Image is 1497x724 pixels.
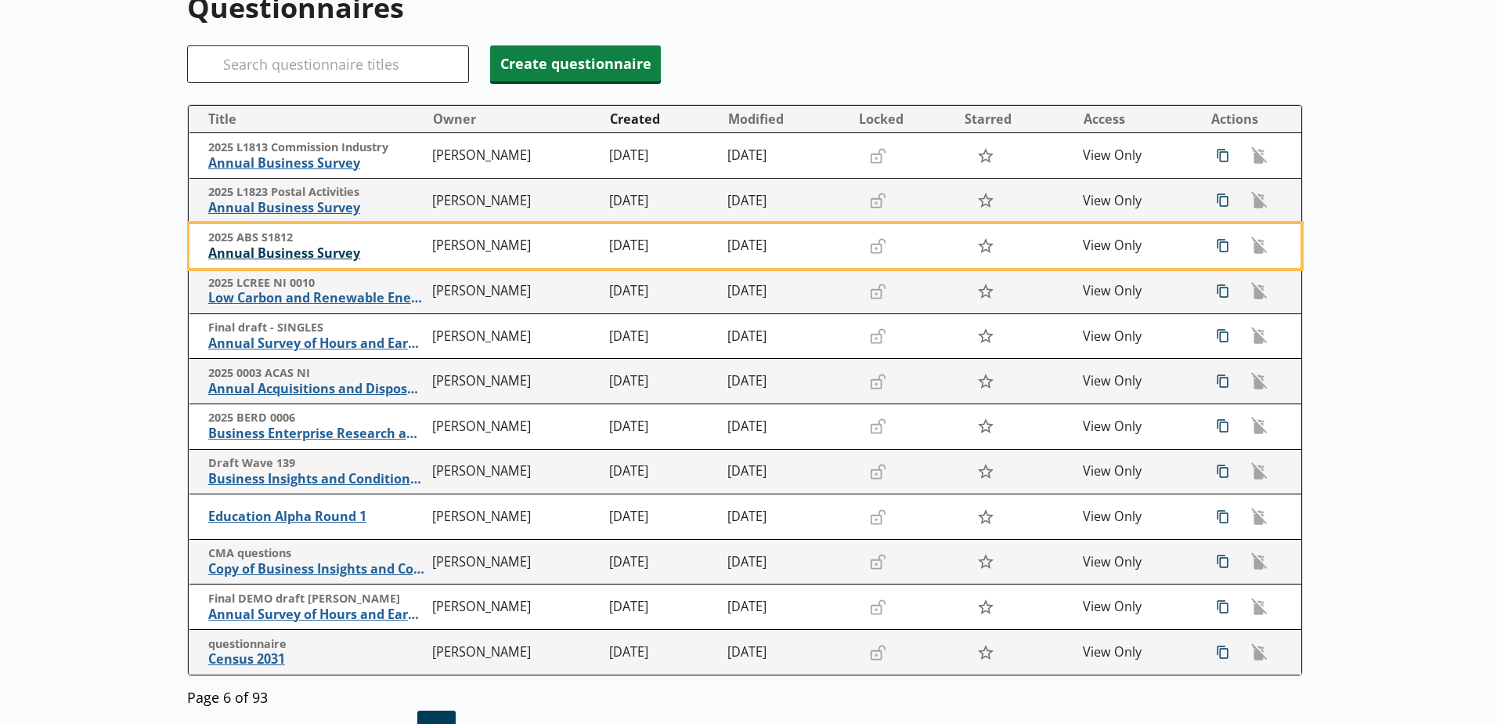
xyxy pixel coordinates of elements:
[208,425,425,442] span: Business Enterprise Research and Development
[426,539,604,585] td: [PERSON_NAME]
[490,45,661,81] button: Create questionnaire
[603,494,721,540] td: [DATE]
[1076,404,1194,450] td: View Only
[603,449,721,494] td: [DATE]
[208,637,425,652] span: questionnaire
[1076,539,1194,585] td: View Only
[208,456,425,471] span: Draft Wave 139
[208,335,425,352] span: Annual Survey of Hours and Earnings ([PERSON_NAME])
[1077,107,1193,132] button: Access
[603,585,721,630] td: [DATE]
[208,509,425,525] span: Education Alpha Round 1
[208,185,425,200] span: 2025 L1823 Postal Activities
[1076,359,1194,404] td: View Only
[969,367,1002,396] button: Star
[426,179,604,224] td: [PERSON_NAME]
[721,404,851,450] td: [DATE]
[1076,449,1194,494] td: View Only
[1076,223,1194,269] td: View Only
[187,45,469,83] input: Search questionnaire titles
[208,230,424,245] span: 2025 ABS S1812
[208,320,425,335] span: Final draft - SINGLES
[426,494,604,540] td: [PERSON_NAME]
[1076,494,1194,540] td: View Only
[721,179,851,224] td: [DATE]
[721,585,851,630] td: [DATE]
[969,547,1002,577] button: Star
[208,290,425,306] span: Low Carbon and Renewable Energy Economy Survey
[208,200,425,216] span: Annual Business Survey
[721,223,851,269] td: [DATE]
[1076,269,1194,314] td: View Only
[969,637,1002,667] button: Star
[208,651,425,668] span: Census 2031
[969,321,1002,351] button: Star
[721,539,851,585] td: [DATE]
[208,606,425,623] span: Annual Survey of Hours and Earnings ([PERSON_NAME])
[721,133,851,179] td: [DATE]
[208,276,425,291] span: 2025 LCREE NI 0010
[426,313,604,359] td: [PERSON_NAME]
[969,411,1002,441] button: Star
[208,546,425,561] span: CMA questions
[426,585,604,630] td: [PERSON_NAME]
[1076,630,1194,675] td: View Only
[958,107,1075,132] button: Starred
[603,133,721,179] td: [DATE]
[969,231,1002,261] button: Star
[969,276,1002,306] button: Star
[426,449,604,494] td: [PERSON_NAME]
[603,269,721,314] td: [DATE]
[603,179,721,224] td: [DATE]
[603,630,721,675] td: [DATE]
[208,592,425,606] span: Final DEMO draft [PERSON_NAME]
[208,140,425,155] span: 2025 L1813 Commission Industry
[969,592,1002,622] button: Star
[1195,106,1301,133] th: Actions
[426,133,604,179] td: [PERSON_NAME]
[603,313,721,359] td: [DATE]
[208,366,425,381] span: 2025 0003 ACAS NI
[208,155,425,172] span: Annual Business Survey
[721,449,851,494] td: [DATE]
[721,630,851,675] td: [DATE]
[426,269,604,314] td: [PERSON_NAME]
[603,404,721,450] td: [DATE]
[852,107,957,132] button: Locked
[196,107,425,132] button: Title
[721,359,851,404] td: [DATE]
[721,313,851,359] td: [DATE]
[1076,179,1194,224] td: View Only
[187,683,1303,706] div: Page 6 of 93
[603,359,721,404] td: [DATE]
[426,404,604,450] td: [PERSON_NAME]
[603,539,721,585] td: [DATE]
[1076,133,1194,179] td: View Only
[208,245,424,262] span: Annual Business Survey
[603,223,721,269] td: [DATE]
[1076,313,1194,359] td: View Only
[208,471,425,487] span: Business Insights and Conditions Survey (BICS)
[208,411,425,425] span: 2025 BERD 0006
[969,457,1002,487] button: Star
[969,501,1002,531] button: Star
[969,186,1002,215] button: Star
[427,107,603,132] button: Owner
[721,494,851,540] td: [DATE]
[426,223,604,269] td: [PERSON_NAME]
[1076,585,1194,630] td: View Only
[722,107,850,132] button: Modified
[426,630,604,675] td: [PERSON_NAME]
[426,359,604,404] td: [PERSON_NAME]
[208,381,425,397] span: Annual Acquisitions and Disposals of Capital Assets
[208,561,425,577] span: Copy of Business Insights and Conditions Survey (BICS)
[604,107,720,132] button: Created
[721,269,851,314] td: [DATE]
[969,141,1002,171] button: Star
